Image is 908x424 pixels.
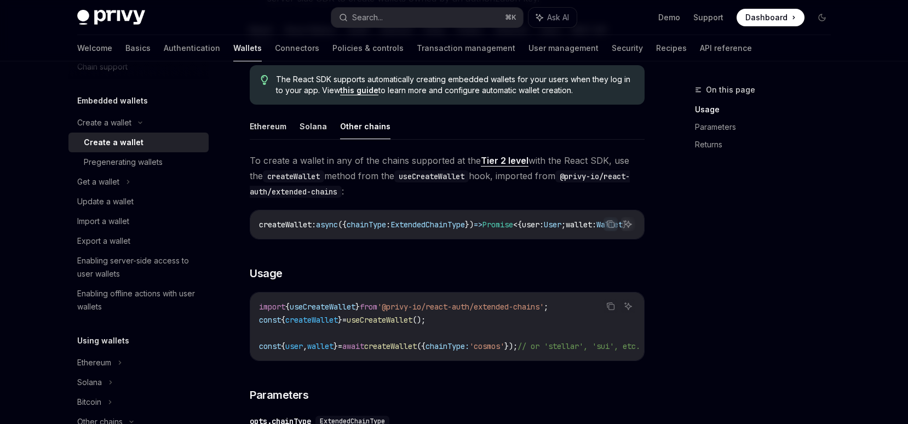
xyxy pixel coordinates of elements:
span: = [338,341,342,351]
span: '@privy-io/react-auth/extended-chains' [377,302,544,312]
span: user [522,220,539,230]
div: Get a wallet [77,175,119,188]
a: Create a wallet [68,133,209,152]
a: Usage [695,101,840,118]
span: ({ [417,341,426,351]
span: ({ [338,220,347,230]
span: Dashboard [745,12,788,23]
span: < [513,220,518,230]
button: Toggle dark mode [813,9,831,26]
div: Create a wallet [84,136,143,149]
span: wallet [566,220,592,230]
span: }) [465,220,474,230]
span: createWallet [285,315,338,325]
a: Wallets [233,35,262,61]
a: Update a wallet [68,192,209,211]
span: createWallet [259,220,312,230]
a: Welcome [77,35,112,61]
button: Ethereum [250,113,286,139]
span: createWallet [364,341,417,351]
div: Create a wallet [77,116,131,129]
span: }); [504,341,518,351]
span: => [474,220,482,230]
span: : [386,220,390,230]
span: wallet [307,341,334,351]
button: Copy the contents from the code block [604,217,618,231]
span: User [544,220,561,230]
span: const [259,341,281,351]
span: ExtendedChainType [390,220,465,230]
a: Connectors [275,35,319,61]
span: : [312,220,316,230]
a: Pregenerating wallets [68,152,209,172]
a: Export a wallet [68,231,209,251]
a: Returns [695,136,840,153]
span: (); [412,315,426,325]
a: Recipes [656,35,687,61]
span: { [281,315,285,325]
span: { [518,220,522,230]
a: API reference [700,35,752,61]
img: dark logo [77,10,145,25]
div: Pregenerating wallets [84,156,163,169]
span: chainType: [426,341,469,351]
span: : [592,220,596,230]
a: User management [528,35,599,61]
a: Authentication [164,35,220,61]
span: Usage [250,266,283,281]
span: } [334,341,338,351]
button: Solana [300,113,327,139]
span: from [360,302,377,312]
svg: Tip [261,75,268,85]
span: const [259,315,281,325]
span: useCreateWallet [347,315,412,325]
a: Security [612,35,643,61]
a: Tier 2 level [481,155,528,167]
span: } [338,315,342,325]
button: Ask AI [621,217,635,231]
span: On this page [706,83,755,96]
span: ⌘ K [505,13,516,22]
span: Ask AI [547,12,569,23]
span: The React SDK supports automatically creating embedded wallets for your users when they log in to... [276,74,634,96]
div: Enabling offline actions with user wallets [77,287,202,313]
div: Export a wallet [77,234,130,248]
span: Parameters [250,387,308,403]
span: await [342,341,364,351]
a: Import a wallet [68,211,209,231]
span: chainType [347,220,386,230]
code: useCreateWallet [394,170,469,182]
a: this guide [340,85,378,95]
span: useCreateWallet [290,302,355,312]
div: Ethereum [77,356,111,369]
button: Search...⌘K [331,8,523,27]
span: // or 'stellar', 'sui', etc. [518,341,640,351]
a: Basics [125,35,151,61]
span: import [259,302,285,312]
div: Search... [352,11,383,24]
button: Ask AI [528,8,577,27]
div: Import a wallet [77,215,129,228]
h5: Embedded wallets [77,94,148,107]
button: Other chains [340,113,390,139]
span: , [303,341,307,351]
div: Solana [77,376,102,389]
span: { [281,341,285,351]
a: Enabling offline actions with user wallets [68,284,209,317]
span: ; [544,302,548,312]
div: Bitcoin [77,396,101,409]
span: async [316,220,338,230]
span: { [285,302,290,312]
button: Ask AI [621,299,635,313]
span: Promise [482,220,513,230]
span: = [342,315,347,325]
a: Policies & controls [332,35,404,61]
a: Dashboard [737,9,804,26]
div: Update a wallet [77,195,134,208]
div: Enabling server-side access to user wallets [77,254,202,280]
span: ; [561,220,566,230]
a: Support [693,12,723,23]
a: Parameters [695,118,840,136]
span: } [355,302,360,312]
h5: Using wallets [77,334,129,347]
